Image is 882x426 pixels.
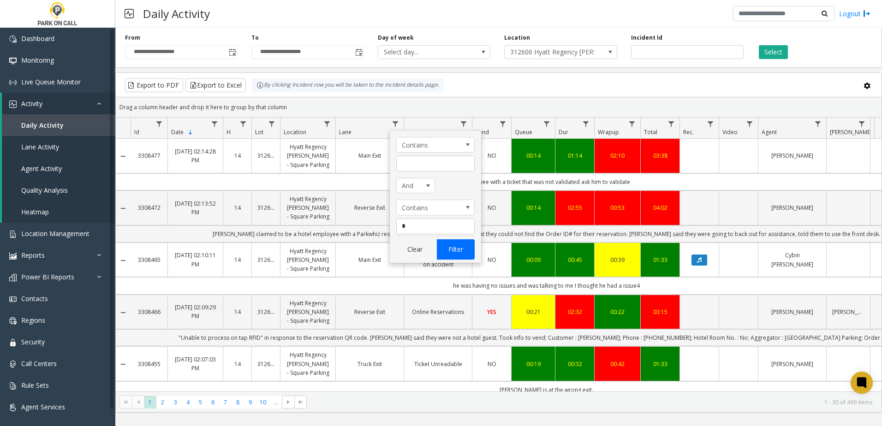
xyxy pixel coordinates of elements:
[9,339,17,346] img: 'icon'
[2,201,115,223] a: Heatmap
[136,255,162,264] a: 3308465
[286,247,330,273] a: Hyatt Regency [PERSON_NAME] - Square Parking
[517,151,549,160] div: 00:14
[561,203,589,212] a: 02:55
[229,151,246,160] a: 14
[517,308,549,316] a: 00:21
[626,118,638,130] a: Wrapup Filter Menu
[21,34,54,43] span: Dashboard
[598,128,619,136] span: Wrapup
[764,360,821,368] a: [PERSON_NAME]
[517,255,549,264] a: 00:09
[21,272,74,281] span: Power BI Reports
[517,360,549,368] div: 00:19
[341,203,398,212] a: Reverse Exit
[561,360,589,368] div: 00:32
[863,9,870,18] img: logout
[341,255,398,264] a: Main Exit
[600,360,635,368] a: 00:42
[312,398,872,406] kendo-pager-info: 1 - 30 of 499 items
[229,255,246,264] a: 14
[378,46,468,59] span: Select day...
[683,128,694,136] span: Rec.
[341,151,398,160] a: Main Exit
[227,46,237,59] span: Toggle popup
[21,337,45,346] span: Security
[286,350,330,377] a: Hyatt Regency [PERSON_NAME] - Square Parking
[839,9,870,18] a: Logout
[561,255,589,264] a: 00:45
[257,396,269,408] span: Page 10
[722,128,738,136] span: Video
[353,46,364,59] span: Toggle popup
[488,152,496,160] span: NO
[21,359,57,368] span: Call Centers
[21,77,81,86] span: Live Queue Monitor
[9,252,17,260] img: 'icon'
[764,203,821,212] a: [PERSON_NAME]
[185,78,246,92] button: Export to Excel
[21,251,45,260] span: Reports
[600,308,635,316] a: 00:22
[600,203,635,212] a: 00:53
[762,128,777,136] span: Agent
[9,404,17,411] img: 'icon'
[116,118,882,391] div: Data table
[226,128,231,136] span: H
[396,219,475,234] input: Lane Filter
[116,205,131,212] a: Collapse Details
[396,156,475,172] input: Lane Filter
[646,360,674,368] a: 01:33
[229,308,246,316] a: 14
[21,99,42,108] span: Activity
[396,239,434,260] button: Clear
[244,396,256,408] span: Page 9
[646,203,674,212] a: 04:02
[294,396,307,408] span: Go to the last page
[136,360,162,368] a: 3308455
[478,151,506,160] a: NO
[229,203,246,212] a: 14
[116,361,131,368] a: Collapse Details
[21,186,68,195] span: Quality Analysis
[116,257,131,264] a: Collapse Details
[856,118,868,130] a: Parker Filter Menu
[116,99,882,115] div: Drag a column header and drop it here to group by that column
[21,56,54,65] span: Monitoring
[407,128,421,136] span: Issue
[397,178,427,193] span: And
[517,203,549,212] a: 00:14
[646,308,674,316] div: 03:15
[321,118,334,130] a: Location Filter Menu
[21,121,64,130] span: Daily Activity
[21,316,45,325] span: Regions
[21,207,49,216] span: Heatmap
[2,93,115,114] a: Activity
[378,34,414,42] label: Day of week
[488,204,496,212] span: NO
[286,299,330,325] a: Hyatt Regency [PERSON_NAME] - Square Parking
[646,151,674,160] a: 03:38
[237,118,250,130] a: H Filter Menu
[9,317,17,325] img: 'icon'
[229,360,246,368] a: 14
[339,128,352,136] span: Lane
[173,147,217,165] a: [DATE] 02:14:28 PM
[561,151,589,160] a: 01:14
[458,118,470,130] a: Issue Filter Menu
[812,118,824,130] a: Agent Filter Menu
[257,203,274,212] a: 312606
[156,396,169,408] span: Page 2
[136,308,162,316] a: 3308466
[397,200,459,215] span: Contains
[21,381,49,390] span: Rule Sets
[478,255,506,264] a: NO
